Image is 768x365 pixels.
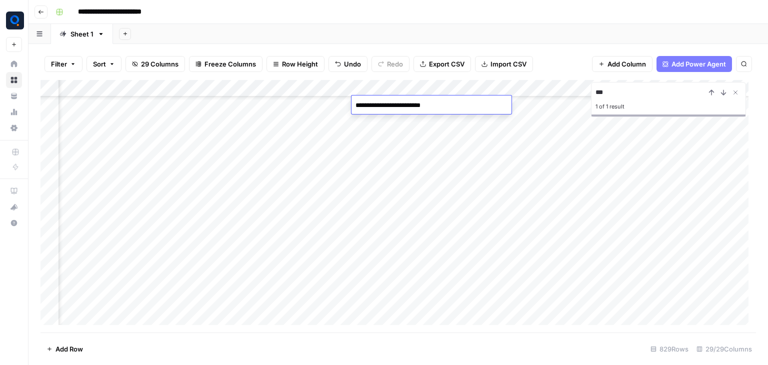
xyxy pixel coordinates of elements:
[413,56,471,72] button: Export CSV
[717,86,729,98] button: Next Result
[595,100,741,112] div: 1 of 1 result
[51,59,67,69] span: Filter
[70,29,93,39] div: Sheet 1
[55,344,83,354] span: Add Row
[6,104,22,120] a: Usage
[607,59,646,69] span: Add Column
[141,59,178,69] span: 29 Columns
[671,59,726,69] span: Add Power Agent
[6,72,22,88] a: Browse
[266,56,324,72] button: Row Height
[125,56,185,72] button: 29 Columns
[86,56,121,72] button: Sort
[6,56,22,72] a: Home
[592,56,652,72] button: Add Column
[6,215,22,231] button: Help + Support
[328,56,367,72] button: Undo
[40,341,89,357] button: Add Row
[371,56,409,72] button: Redo
[6,183,22,199] a: AirOps Academy
[51,24,113,44] a: Sheet 1
[93,59,106,69] span: Sort
[344,59,361,69] span: Undo
[282,59,318,69] span: Row Height
[6,199,22,215] button: What's new?
[44,56,82,72] button: Filter
[656,56,732,72] button: Add Power Agent
[6,8,22,33] button: Workspace: Qubit - SEO
[6,199,21,214] div: What's new?
[387,59,403,69] span: Redo
[204,59,256,69] span: Freeze Columns
[6,11,24,29] img: Qubit - SEO Logo
[490,59,526,69] span: Import CSV
[705,86,717,98] button: Previous Result
[692,341,756,357] div: 29/29 Columns
[475,56,533,72] button: Import CSV
[729,86,741,98] button: Close Search
[429,59,464,69] span: Export CSV
[189,56,262,72] button: Freeze Columns
[6,88,22,104] a: Your Data
[646,341,692,357] div: 829 Rows
[6,120,22,136] a: Settings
